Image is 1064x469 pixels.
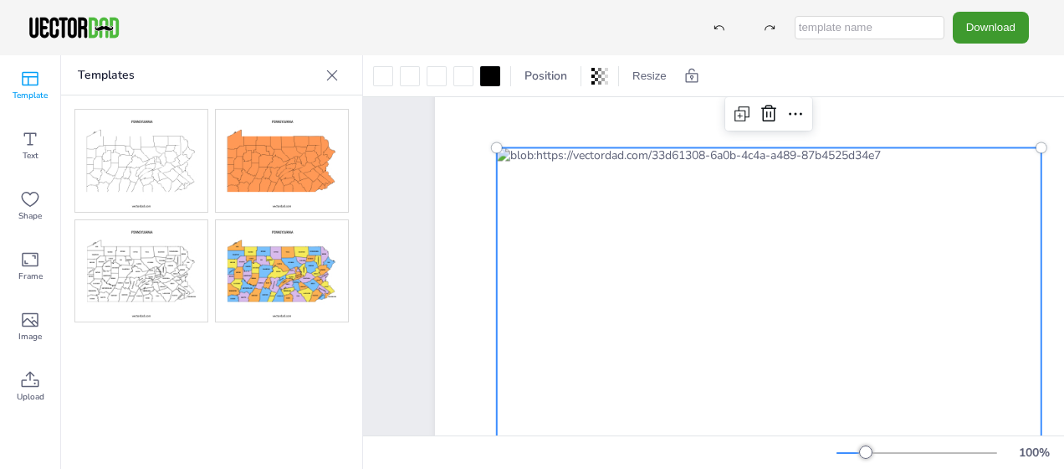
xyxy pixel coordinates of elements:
span: Text [23,149,38,162]
img: pacm-mc.jpg [216,220,348,322]
img: pacm-bo.jpg [75,110,207,212]
img: VectorDad-1.png [27,15,121,40]
p: Templates [78,55,319,95]
span: Frame [18,270,43,283]
button: Download [953,12,1029,43]
img: pacm-l.jpg [75,220,207,322]
span: Image [18,330,42,343]
span: Template [13,89,48,102]
button: Resize [626,63,673,90]
img: pacm-cb.jpg [216,110,348,212]
div: 100 % [1014,445,1054,461]
span: Upload [17,390,44,404]
span: Shape [18,209,42,223]
span: Position [521,68,570,84]
input: template name [795,16,944,39]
